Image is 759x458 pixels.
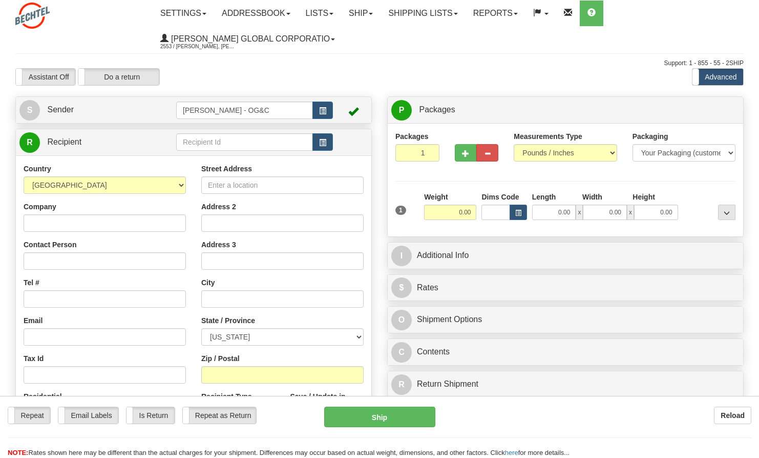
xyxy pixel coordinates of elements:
a: Addressbook [214,1,298,26]
input: Enter a location [201,176,364,194]
label: Contact Person [24,240,76,250]
span: S [19,100,40,121]
button: Reload [714,407,751,424]
span: Recipient [47,137,81,146]
label: Address 2 [201,202,236,212]
label: Advanced [692,69,743,85]
a: here [505,449,518,456]
label: Company [24,202,56,212]
span: I [391,246,412,266]
label: Email Labels [58,407,118,424]
label: Repeat as Return [183,407,256,424]
label: Residential [24,391,62,402]
iframe: chat widget [735,176,758,281]
span: O [391,310,412,330]
label: Email [24,315,43,326]
a: Reports [466,1,525,26]
b: Reload [721,411,745,420]
a: S Sender [19,99,176,121]
label: Assistant Off [16,69,75,85]
a: [PERSON_NAME] Global Corporatio 2553 / [PERSON_NAME], [PERSON_NAME] [153,26,343,52]
label: Recipient Type [201,391,252,402]
a: P Packages [391,99,740,121]
a: Lists [298,1,341,26]
span: NOTE: [8,449,28,456]
label: Length [532,192,556,202]
a: R Recipient [19,132,159,153]
a: OShipment Options [391,309,740,330]
span: Sender [47,105,74,114]
label: City [201,277,215,288]
input: Recipient Id [176,133,313,151]
a: IAdditional Info [391,245,740,266]
span: R [391,374,412,395]
span: x [627,205,634,220]
button: Ship [324,407,435,427]
a: Ship [341,1,381,26]
span: x [576,205,583,220]
a: Shipping lists [381,1,465,26]
span: Packages [419,105,455,114]
label: Weight [424,192,448,202]
label: Dims Code [481,192,519,202]
span: 1 [395,206,406,215]
label: Tax Id [24,353,44,364]
div: Support: 1 - 855 - 55 - 2SHIP [15,59,744,68]
span: C [391,342,412,363]
span: [PERSON_NAME] Global Corporatio [168,34,330,43]
label: Zip / Postal [201,353,240,364]
label: Address 3 [201,240,236,250]
span: P [391,100,412,121]
label: Packages [395,131,429,142]
span: R [19,132,40,153]
label: Packaging [632,131,668,142]
label: Street Address [201,164,252,174]
span: 2553 / [PERSON_NAME], [PERSON_NAME] [160,42,237,52]
label: Height [632,192,655,202]
label: Width [582,192,602,202]
label: Repeat [8,407,50,424]
label: Is Return [126,407,175,424]
span: $ [391,277,412,298]
a: CContents [391,342,740,363]
div: ... [718,205,735,220]
a: Settings [153,1,214,26]
label: Measurements Type [514,131,582,142]
img: logo2553.jpg [15,3,50,29]
label: Do a return [78,69,159,85]
a: $Rates [391,277,740,298]
label: Country [24,164,51,174]
a: RReturn Shipment [391,374,740,395]
label: Tel # [24,277,39,288]
input: Sender Id [176,102,313,119]
label: State / Province [201,315,255,326]
label: Save / Update in Address Book [290,391,364,412]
